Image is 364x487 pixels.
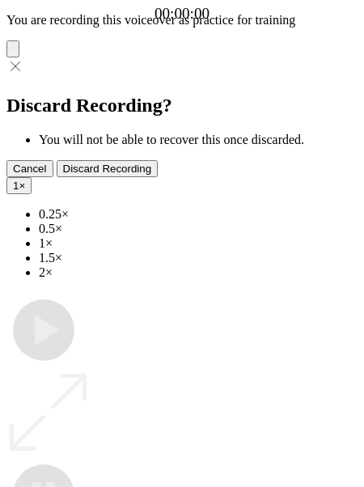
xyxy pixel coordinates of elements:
button: 1× [6,177,32,194]
li: You will not be able to recover this once discarded. [39,133,358,147]
h2: Discard Recording? [6,95,358,116]
button: Discard Recording [57,160,159,177]
span: 1 [13,180,19,192]
li: 0.25× [39,207,358,222]
li: 2× [39,265,358,280]
li: 1× [39,236,358,251]
a: 00:00:00 [154,5,210,23]
li: 0.5× [39,222,358,236]
li: 1.5× [39,251,358,265]
button: Cancel [6,160,53,177]
p: You are recording this voiceover as practice for training [6,13,358,28]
